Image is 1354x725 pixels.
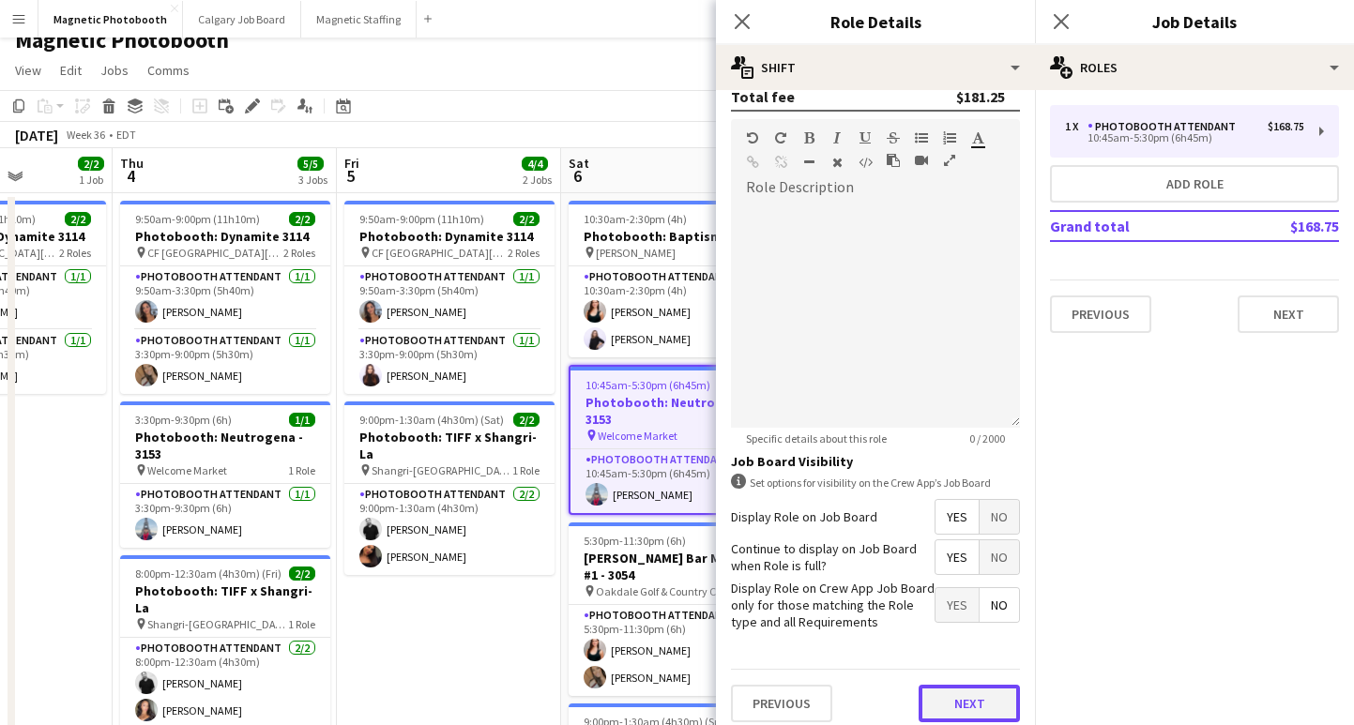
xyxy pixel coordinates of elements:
span: Jobs [100,62,129,79]
span: Thu [120,155,144,172]
span: Welcome Market [147,463,227,477]
button: Horizontal Line [802,155,815,170]
span: 2/2 [78,157,104,171]
span: Yes [936,540,979,574]
button: Next [1238,295,1339,333]
div: 1 Job [79,173,103,187]
app-job-card: 10:45am-5:30pm (6h45m)1/1Photobooth: Neutrogena - 3153 Welcome Market1 RolePhotobooth Attendant1/... [569,365,779,515]
span: Yes [936,500,979,534]
div: $168.75 [1268,120,1304,133]
app-card-role: Photobooth Attendant1/13:30pm-9:00pm (5h30m)[PERSON_NAME] [344,330,555,394]
span: Welcome Market [598,429,677,443]
button: Strikethrough [887,130,900,145]
span: 2/2 [513,212,540,226]
span: 1 Role [512,463,540,477]
button: Bold [802,130,815,145]
span: 3:30pm-9:30pm (6h) [135,413,232,427]
div: Roles [1035,45,1354,90]
span: Week 36 [62,128,109,142]
div: 10:45am-5:30pm (6h45m) [1065,133,1304,143]
button: Underline [859,130,872,145]
button: Magnetic Photobooth [38,1,183,38]
label: Continue to display on Job Board when Role is full? [731,540,935,574]
app-card-role: Photobooth Attendant1/19:50am-3:30pm (5h40m)[PERSON_NAME] [120,266,330,330]
h3: Photobooth: TIFF x Shangri-La [120,582,330,616]
span: 2 Roles [508,246,540,260]
span: 10:30am-2:30pm (4h) [584,212,687,226]
button: Fullscreen [943,153,956,168]
span: 5/5 [297,157,324,171]
div: Total fee [731,87,795,106]
div: 2 Jobs [523,173,552,187]
app-job-card: 9:50am-9:00pm (11h10m)2/2Photobooth: Dynamite 3114 CF [GEOGRAPHIC_DATA][PERSON_NAME]2 RolesPhotob... [344,201,555,394]
span: Yes [936,588,979,622]
div: Set options for visibility on the Crew App’s Job Board [731,474,1020,491]
span: 8:00pm-12:30am (4h30m) (Fri) [135,566,281,581]
button: Previous [1050,295,1151,333]
span: 0 / 2000 [954,431,1020,446]
span: CF [GEOGRAPHIC_DATA][PERSON_NAME] [372,246,508,260]
app-job-card: 10:30am-2:30pm (4h)2/2Photobooth: Baptism 3090 [PERSON_NAME]1 RolePhotobooth Attendant2/210:30am-... [569,201,779,357]
div: EDT [116,128,136,142]
h3: Role Details [716,9,1035,34]
span: View [15,62,41,79]
span: 6 [566,165,589,187]
div: Photobooth Attendant [1088,120,1243,133]
span: 4 [117,165,144,187]
button: Paste as plain text [887,153,900,168]
span: 5:30pm-11:30pm (6h) [584,534,686,548]
button: Undo [746,130,759,145]
span: 9:50am-9:00pm (11h10m) [359,212,484,226]
span: Shangri-[GEOGRAPHIC_DATA] [147,617,288,631]
div: [DATE] [15,126,58,144]
span: 1/1 [289,413,315,427]
a: View [8,58,49,83]
app-job-card: 9:50am-9:00pm (11h10m)2/2Photobooth: Dynamite 3114 CF [GEOGRAPHIC_DATA][PERSON_NAME]2 RolesPhotob... [120,201,330,394]
td: Grand total [1050,211,1228,241]
button: Add role [1050,165,1339,203]
button: Ordered List [943,130,956,145]
a: Jobs [93,58,136,83]
h3: Job Details [1035,9,1354,34]
td: $168.75 [1228,211,1339,241]
span: 10:45am-5:30pm (6h45m) [586,378,710,392]
span: 9:00pm-1:30am (4h30m) (Sat) [359,413,504,427]
button: Calgary Job Board [183,1,301,38]
h1: Magnetic Photobooth [15,26,229,54]
h3: Photobooth: Baptism 3090 [569,228,779,245]
button: Redo [774,130,787,145]
app-job-card: 9:00pm-1:30am (4h30m) (Sat)2/2Photobooth: TIFF x Shangri-La Shangri-[GEOGRAPHIC_DATA]1 RolePhotob... [344,401,555,575]
span: 2/2 [65,212,91,226]
span: Shangri-[GEOGRAPHIC_DATA] [372,463,512,477]
h3: Photobooth: Dynamite 3114 [120,228,330,245]
app-card-role: Photobooth Attendant1/110:45am-5:30pm (6h45m)[PERSON_NAME] [571,449,777,513]
span: 2 Roles [283,246,315,260]
span: Oakdale Golf & Country Club [596,584,731,598]
span: No [980,500,1019,534]
span: No [980,588,1019,622]
a: Edit [53,58,89,83]
span: No [980,540,1019,574]
span: 9:50am-9:00pm (11h10m) [135,212,260,226]
button: Unordered List [915,130,928,145]
button: Previous [731,685,832,722]
div: $181.25 [956,87,1005,106]
span: 1 Role [288,463,315,477]
span: 1 Role [288,617,315,631]
app-job-card: 5:30pm-11:30pm (6h)2/2[PERSON_NAME] Bar Mitzvah #1 - 3054 Oakdale Golf & Country Club1 RolePhotob... [569,522,779,696]
button: Magnetic Staffing [301,1,417,38]
span: CF [GEOGRAPHIC_DATA][PERSON_NAME] [147,246,283,260]
button: HTML Code [859,155,872,170]
button: Next [919,685,1020,722]
span: Comms [147,62,190,79]
app-card-role: Photobooth Attendant1/19:50am-3:30pm (5h40m)[PERSON_NAME] [344,266,555,330]
app-job-card: 3:30pm-9:30pm (6h)1/1Photobooth: Neutrogena - 3153 Welcome Market1 RolePhotobooth Attendant1/13:3... [120,401,330,548]
a: Comms [140,58,197,83]
span: Fri [344,155,359,172]
span: Edit [60,62,82,79]
h3: Job Board Visibility [731,453,1020,470]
